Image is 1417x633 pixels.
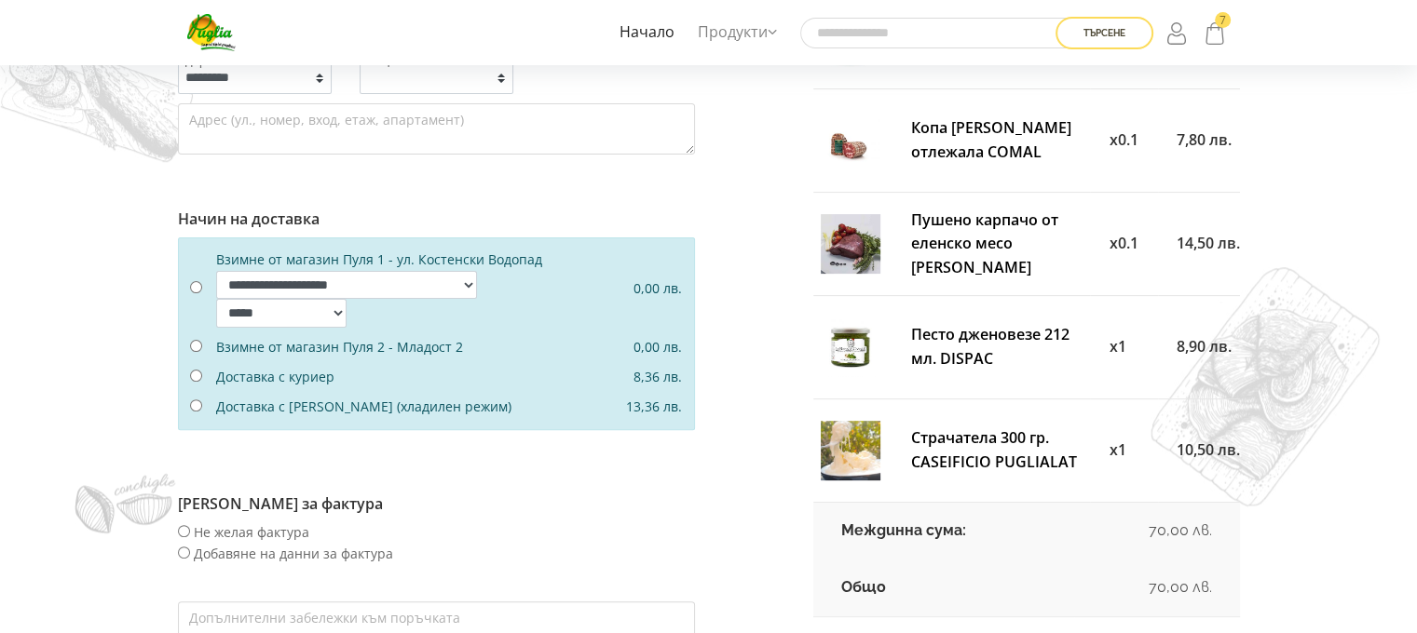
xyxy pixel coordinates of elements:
[1215,12,1231,28] span: 7
[620,367,696,387] div: 8,36 лв.
[1199,15,1231,50] a: 7
[911,117,1071,162] a: Копа [PERSON_NAME] отлежала COMAL
[1177,233,1240,253] span: 14,50 лв.
[1056,17,1153,49] button: Търсене
[216,249,620,327] div: Взимне от магазин Пуля 1 - ул. Костенски Водопад
[1109,129,1138,150] span: x0.1
[216,367,620,387] div: Доставка с куриер
[911,324,1070,369] a: Песто дженовезе 212 мл. DISPAC
[216,271,477,300] select: Взимне от магазин Пуля 1 - ул. Костенски Водопад 0,00 лв.
[188,114,465,127] label: Адрес (ул., номер, вход, етаж, апартамент)
[190,281,202,293] input: Взимне от магазин Пуля 1 - ул. Костенски Водопад 0,00 лв.
[178,210,695,228] h6: Начин на доставка
[178,525,190,537] input: Не желая фактура
[216,397,612,417] div: Доставка с [PERSON_NAME] (хладилен режим)
[1177,336,1232,357] span: 8,90 лв.
[821,317,880,377] img: pesto-dzhenoveze-212-ml-dispac-thumb.jpg
[178,495,695,513] h6: [PERSON_NAME] за фактура
[194,523,309,541] span: Не желая фактура
[216,337,620,357] div: Взимне от магазин Пуля 2 - Младост 2
[190,399,202,411] input: Доставка с [PERSON_NAME] (хладилен режим) 13,36 лв.
[188,612,461,625] label: Допълнителни забележки към поръчката
[1177,439,1240,460] span: 10,50 лв.
[813,503,1074,559] td: Междинна сума:
[1177,129,1232,150] span: 7,80 лв.
[620,278,696,299] div: 0,00 лв.
[821,421,880,480] img: stracciatella-gioia-gr300-thumb.jpg
[190,370,202,382] input: Доставка с куриер 8,36 лв.
[911,209,1058,277] a: Пушено карпачо от еленско месо [PERSON_NAME]
[911,427,1077,472] a: Страчатела 300 гр. CASEIFICIO PUGLIALAT
[615,11,679,54] a: Начало
[1109,336,1125,357] span: x1
[821,111,880,170] img: kopa-di-parma-otlezhala-comal-thumb.jpg
[1074,559,1239,616] td: 70,00 лв.
[693,11,782,54] a: Продукти
[800,18,1080,48] input: Търсене в сайта
[184,57,231,67] label: Държава
[194,545,393,562] span: Добавяне на данни за фактура
[75,473,176,533] img: demo
[1109,439,1125,460] span: x1
[1109,233,1138,253] span: x0.1
[366,57,409,67] label: Община
[1163,15,1194,50] a: Login
[813,559,1074,616] td: Общо
[178,546,190,559] input: Добавяне на данни за фактура
[1074,503,1239,559] td: 70,00 лв.
[612,397,696,417] div: 13,36 лв.
[620,337,696,357] div: 0,00 лв.
[216,299,347,328] select: Взимне от магазин Пуля 1 - ул. Костенски Водопад 0,00 лв.
[1151,267,1380,506] img: demo
[190,340,202,352] input: Взимне от магазин Пуля 2 - Младост 2 0,00 лв.
[821,214,880,274] img: pusheno-karpacho-ot-elensko-meso-bernardini-thumb.jpg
